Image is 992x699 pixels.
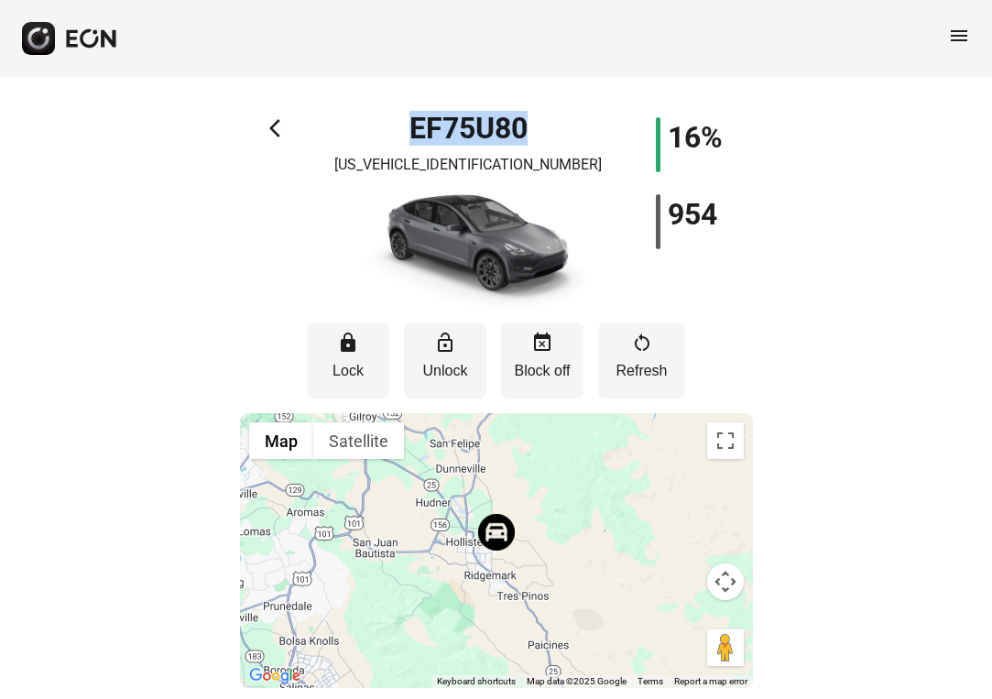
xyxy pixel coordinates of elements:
button: Keyboard shortcuts [437,675,516,688]
h1: EF75U80 [409,117,528,139]
span: restart_alt [631,332,653,354]
span: arrow_back_ios [269,117,291,139]
h1: 16% [668,126,723,148]
button: Block off [501,322,583,399]
button: Refresh [598,322,685,399]
button: Unlock [404,322,486,399]
h1: 954 [668,203,717,225]
button: Drag Pegman onto the map to open Street View [707,629,744,666]
span: lock [337,332,359,354]
p: Refresh [607,360,676,382]
p: Lock [316,360,380,382]
a: Report a map error [674,676,747,686]
p: [US_VEHICLE_IDENTIFICATION_NUMBER] [334,154,602,176]
p: Unlock [413,360,477,382]
span: menu [948,25,970,47]
span: event_busy [531,332,553,354]
span: lock_open [434,332,456,354]
img: Google [245,664,305,688]
button: Map camera controls [707,563,744,600]
span: Map data ©2025 Google [527,676,627,686]
img: car [340,183,596,311]
button: Show satellite imagery [313,422,404,459]
p: Block off [510,360,574,382]
button: Lock [307,322,389,399]
a: Terms (opens in new tab) [638,676,663,686]
button: Toggle fullscreen view [707,422,744,459]
button: Show street map [249,422,313,459]
a: Open this area in Google Maps (opens a new window) [245,664,305,688]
